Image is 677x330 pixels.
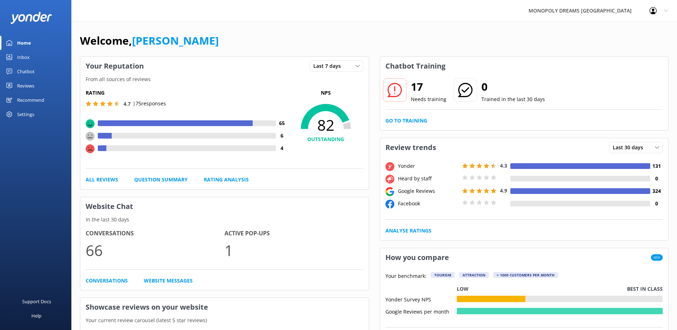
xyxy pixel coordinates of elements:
[288,135,363,143] h4: OUTSTANDING
[380,57,451,75] h3: Chatbot Training
[500,162,507,169] span: 4.3
[80,298,369,316] h3: Showcase reviews on your website
[80,57,149,75] h3: Your Reputation
[80,316,369,324] p: Your current review carousel (latest 5 star reviews)
[651,254,663,261] span: New
[80,75,369,83] p: From all sources of reviews
[17,93,44,107] div: Recommend
[17,107,34,121] div: Settings
[457,285,469,293] p: Low
[627,285,663,293] p: Best in class
[17,36,31,50] div: Home
[396,200,460,207] div: Facebook
[86,229,224,238] h4: Conversations
[80,216,369,224] p: In the last 30 days
[288,116,363,134] span: 82
[380,248,454,267] h3: How you compare
[385,296,457,302] div: Yonder Survey NPS
[86,89,288,97] h5: Rating
[385,227,431,235] a: Analyse Ratings
[276,144,288,152] h4: 4
[650,187,663,195] h4: 324
[431,272,455,278] div: Tourism
[17,64,35,79] div: Chatbot
[123,100,131,107] span: 4.7
[80,32,219,49] h1: Welcome,
[481,95,545,103] p: Trained in the last 30 days
[288,89,363,97] p: NPS
[276,132,288,140] h4: 6
[134,176,188,184] a: Question Summary
[144,277,193,285] a: Website Messages
[385,117,427,125] a: Go to Training
[31,309,41,323] div: Help
[86,238,224,262] p: 66
[86,277,128,285] a: Conversations
[650,175,663,182] h4: 0
[411,78,446,95] h2: 17
[80,197,369,216] h3: Website Chat
[396,162,460,170] div: Yonder
[411,95,446,103] p: Needs training
[276,119,288,127] h4: 65
[204,176,249,184] a: Rating Analysis
[17,79,34,93] div: Reviews
[459,272,489,278] div: Attraction
[613,144,647,151] span: Last 30 days
[380,138,441,157] h3: Review trends
[650,200,663,207] h4: 0
[224,238,363,262] p: 1
[22,294,51,309] div: Support Docs
[17,50,30,64] div: Inbox
[132,33,219,48] a: [PERSON_NAME]
[385,308,457,314] div: Google Reviews per month
[396,187,460,195] div: Google Reviews
[481,78,545,95] h2: 0
[650,162,663,170] h4: 131
[86,176,118,184] a: All Reviews
[313,62,345,70] span: Last 7 days
[133,100,166,107] p: | 75 responses
[493,272,558,278] div: > 1000 customers per month
[224,229,363,238] h4: Active Pop-ups
[396,175,460,182] div: Heard by staff
[500,187,507,194] span: 4.9
[11,12,52,24] img: yonder-white-logo.png
[385,272,426,281] p: Your benchmark:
